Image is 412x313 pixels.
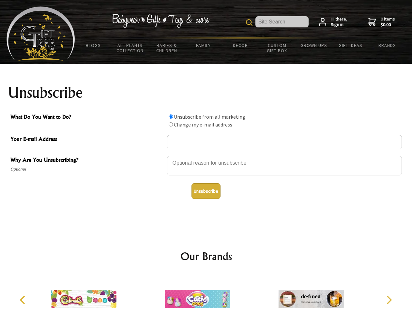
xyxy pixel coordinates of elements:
label: Change my e-mail address [174,121,232,128]
a: Babies & Children [148,38,185,57]
h2: Our Brands [13,248,399,264]
strong: Sign in [331,22,347,28]
span: What Do You Want to Do? [10,113,164,122]
input: What Do You Want to Do? [169,122,173,127]
a: Decor [222,38,259,52]
button: Next [382,293,396,307]
strong: $0.00 [381,22,395,28]
span: Hi there, [331,16,347,28]
button: Unsubscribe [191,183,221,199]
input: What Do You Want to Do? [169,114,173,119]
h1: Unsubscribe [8,85,404,100]
button: Previous [16,293,31,307]
label: Unsubscribe from all marketing [174,113,245,120]
span: Your E-mail Address [10,135,164,144]
img: Babyware - Gifts - Toys and more... [7,7,75,61]
a: All Plants Collection [112,38,149,57]
textarea: Why Are You Unsubscribing? [167,156,402,175]
a: Gift Ideas [332,38,369,52]
a: BLOGS [75,38,112,52]
span: 0 items [381,16,395,28]
a: Family [185,38,222,52]
span: Optional [10,165,164,173]
a: Hi there,Sign in [319,16,347,28]
a: Grown Ups [295,38,332,52]
img: product search [246,19,252,26]
a: Custom Gift Box [259,38,296,57]
input: Your E-mail Address [167,135,402,149]
span: Why Are You Unsubscribing? [10,156,164,165]
a: Brands [369,38,406,52]
a: 0 items$0.00 [368,16,395,28]
input: Site Search [255,16,309,27]
img: Babywear - Gifts - Toys & more [112,14,209,28]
